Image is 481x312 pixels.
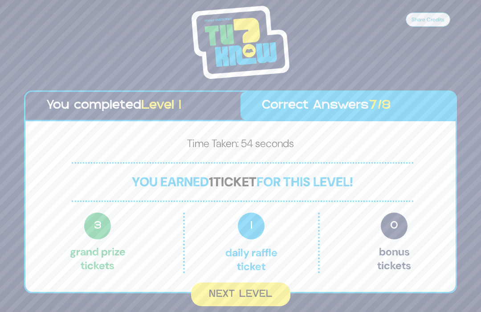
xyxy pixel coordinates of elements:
span: 1 [238,213,265,239]
p: You completed [47,96,219,115]
p: Grand Prize tickets [70,213,126,273]
span: 0 [381,213,408,239]
span: 7/8 [369,100,391,111]
span: ticket [213,173,257,190]
p: Correct Answers [262,96,434,115]
p: Time Taken: 54 seconds [40,135,441,155]
span: You earned for this level! [132,173,353,190]
p: Bonus tickets [377,213,411,273]
button: Share Credits [406,12,450,27]
img: Tournament Logo [192,6,289,79]
button: Next Level [191,283,290,306]
span: Level 1 [141,100,181,111]
p: Daily Raffle ticket [204,213,299,273]
span: 1 [209,173,213,190]
span: 3 [84,213,111,239]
